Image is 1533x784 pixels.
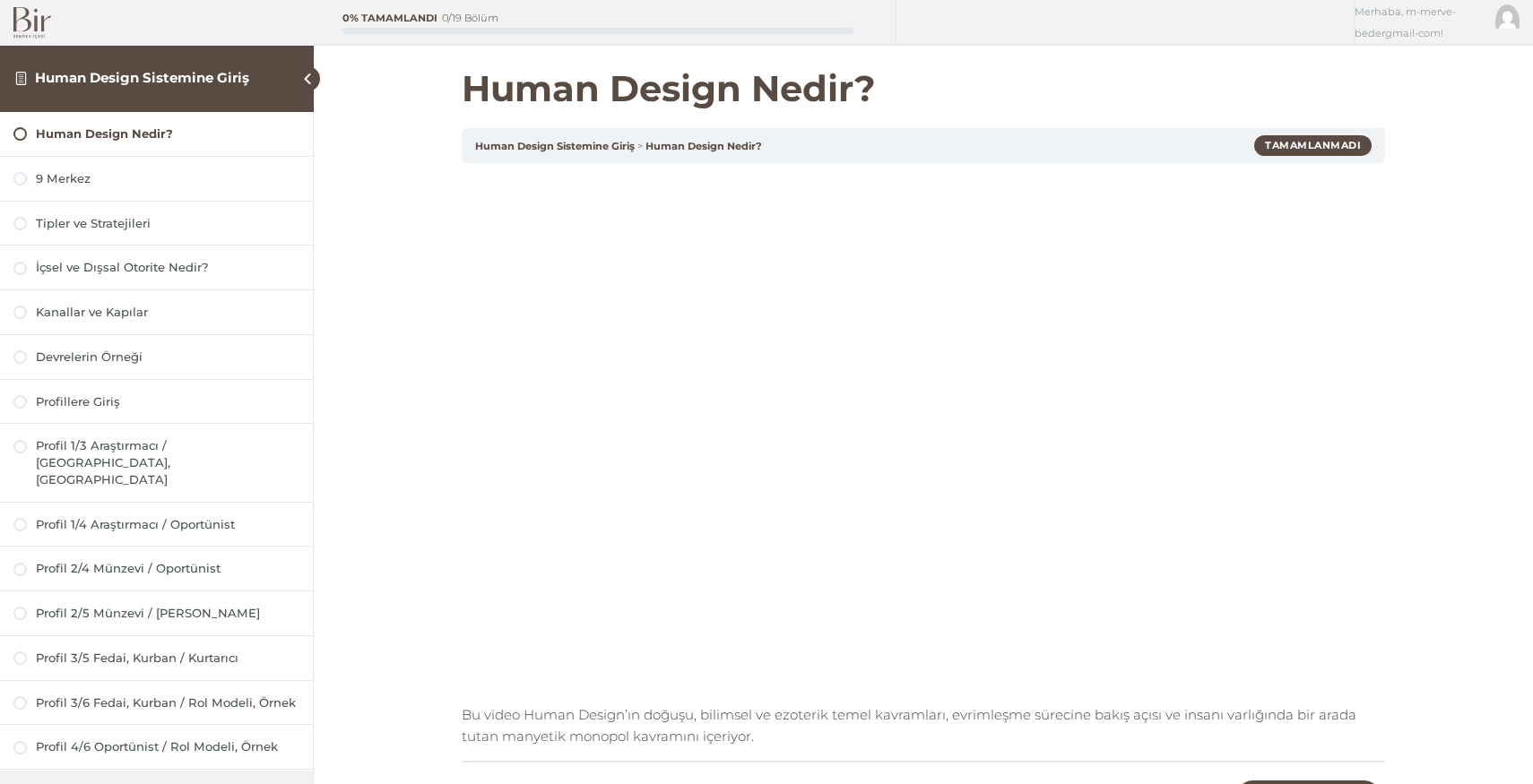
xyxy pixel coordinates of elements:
div: 9 Merkez [36,170,299,187]
a: Human Design Nedir? [13,125,299,142]
a: 9 Merkez [13,170,299,187]
a: Profil 2/5 Münzevi / [PERSON_NAME] [13,605,299,622]
a: İçsel ve Dışsal Otorite Nedir? [13,259,299,276]
a: Profil 3/5 Fedai, Kurban / Kurtarıcı [13,650,299,667]
p: Bu video Human Design’ın doğuşu, bilimsel ve ezoterik temel kavramları, evrimleşme sürecine bakı... [462,704,1385,747]
div: Profil 3/6 Fedai, Kurban / Rol Modeli, Örnek [36,694,299,711]
a: Devrelerin Örneği [13,349,299,366]
div: 0% Tamamlandı [342,13,437,23]
a: Profil 2/4 Münzevi / Oportünist [13,560,299,577]
a: Kanallar ve Kapılar [13,304,299,321]
a: Tipler ve Stratejileri [13,215,299,232]
div: Kanallar ve Kapılar [36,304,299,321]
img: Bir Logo [13,7,51,39]
a: Profil 1/4 Araştırmacı / Oportünist [13,516,299,533]
div: Profil 2/5 Münzevi / [PERSON_NAME] [36,605,299,622]
div: Profillere Giriş [36,393,299,410]
div: Profil 1/3 Araştırmacı / [GEOGRAPHIC_DATA], [GEOGRAPHIC_DATA] [36,437,299,487]
div: Profil 2/4 Münzevi / Oportünist [36,560,299,577]
a: Profil 1/3 Araştırmacı / [GEOGRAPHIC_DATA], [GEOGRAPHIC_DATA] [13,437,299,487]
a: Human Design Nedir? [645,140,762,152]
a: Human Design Sistemine Giriş [35,69,249,86]
div: Profil 3/5 Fedai, Kurban / Kurtarıcı [36,650,299,667]
div: Tamamlanmadı [1254,135,1372,155]
div: Tipler ve Stratejileri [36,215,299,232]
a: Profil 4/6 Oportünist / Rol Modeli, Örnek [13,738,299,755]
a: Profil 3/6 Fedai, Kurban / Rol Modeli, Örnek [13,694,299,711]
div: İçsel ve Dışsal Otorite Nedir? [36,259,299,276]
div: Profil 1/4 Araştırmacı / Oportünist [36,516,299,533]
div: 0/19 Bölüm [442,13,498,23]
h1: Human Design Nedir? [462,67,1385,110]
div: Devrelerin Örneği [36,349,299,366]
a: Human Design Sistemine Giriş [475,140,635,152]
div: Human Design Nedir? [36,125,299,142]
span: Merhaba, m-merve-bedergmail-com! [1355,1,1482,44]
a: Profillere Giriş [13,393,299,410]
div: Profil 4/6 Oportünist / Rol Modeli, Örnek [36,738,299,755]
